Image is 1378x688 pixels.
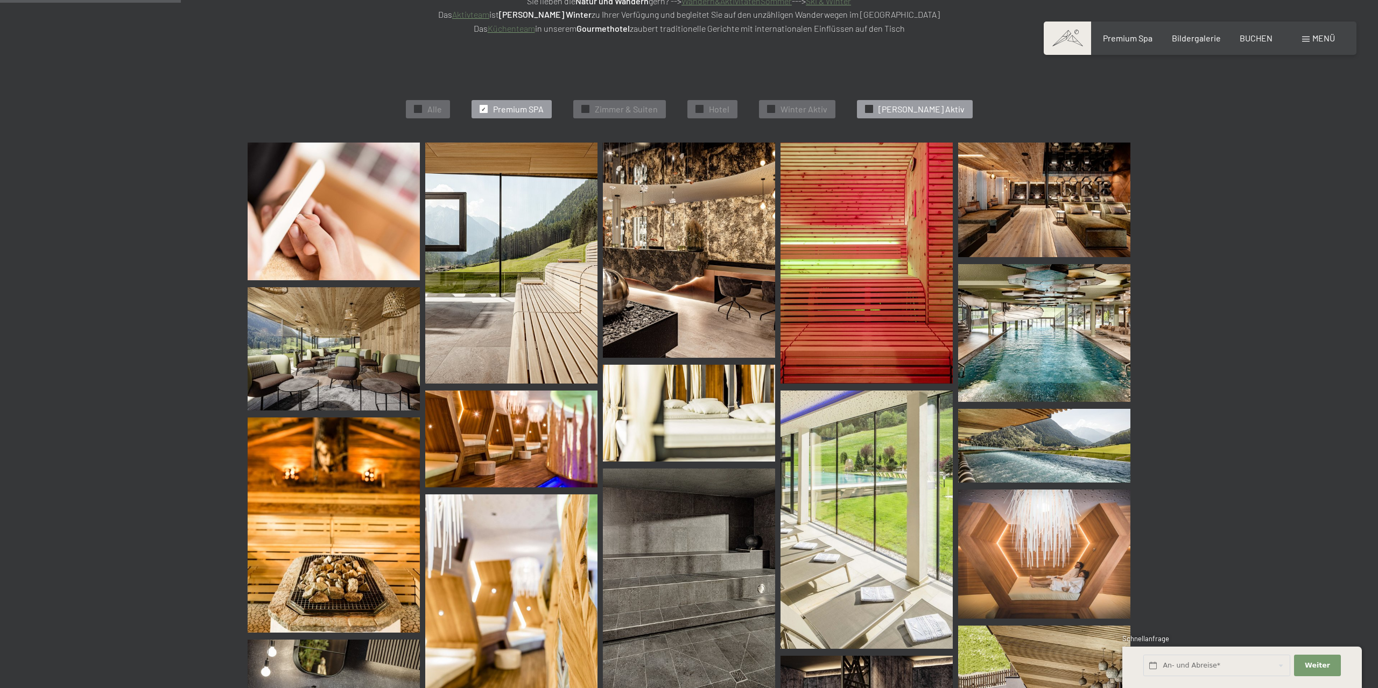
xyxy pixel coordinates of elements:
span: Winter Aktiv [781,103,827,115]
span: [PERSON_NAME] Aktiv [878,103,965,115]
a: Premium Spa [1103,33,1152,43]
img: Bildergalerie [248,143,420,280]
span: Alle [427,103,442,115]
span: ✓ [583,105,587,113]
span: ✓ [867,105,871,113]
a: Aktivteam [452,9,489,19]
img: Bildergalerie [958,490,1130,619]
strong: Gourmethotel [576,23,630,33]
span: Zimmer & Suiten [595,103,658,115]
strong: [PERSON_NAME] Winter [499,9,592,19]
span: Weiter [1305,661,1330,670]
img: Bildergalerie [248,417,420,633]
a: Küchenteam [488,23,535,33]
span: Menü [1312,33,1335,43]
img: Bildergalerie [603,365,775,462]
img: Bildergalerie [425,391,597,487]
span: ✓ [481,105,486,113]
img: Wellnesshotels - Lounge - Sitzplatz - Ahrntal [248,287,420,410]
span: ✓ [769,105,773,113]
span: ✓ [697,105,701,113]
img: Wellnesshotels - Ruheraum - Lounge - Ahrntal [958,143,1130,257]
img: Bildergalerie [781,143,953,384]
span: ✓ [416,105,420,113]
img: Spielspaß mit der ganzen Familie [958,264,1130,402]
img: Wellnesshotels - Sauna - Entspannung - Ahrntal [425,143,597,384]
img: Bildergalerie [603,143,775,358]
button: Weiter [1294,655,1340,677]
img: Wellnesshotels - Erholung - Whirlpool - Inifity Pool - Ahrntal [958,409,1130,483]
img: Bildergalerie [781,391,953,649]
a: BUCHEN [1240,33,1272,43]
span: Premium SPA [493,103,544,115]
span: Hotel [709,103,729,115]
span: Schnellanfrage [1122,634,1169,643]
a: Bildergalerie [1172,33,1221,43]
a: Spiel & Spass im Family Pool - Kinderbecken - Urlaub [958,264,1130,402]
